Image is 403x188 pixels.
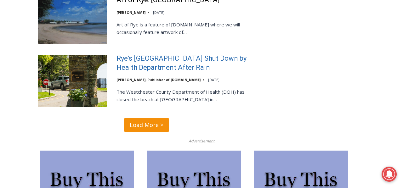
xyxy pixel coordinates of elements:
a: Intern @ [DOMAIN_NAME] [151,61,305,78]
span: Open Tues. - Sun. [PHONE_NUMBER] [2,65,62,89]
div: "Chef [PERSON_NAME] omakase menu is nirvana for lovers of great Japanese food." [65,39,93,75]
time: [DATE] [208,77,219,82]
a: [PERSON_NAME] Read Sanctuary Fall Fest: [DATE] [0,63,94,78]
a: Load More > [124,118,169,132]
a: [PERSON_NAME], Publisher of [DOMAIN_NAME] [116,77,201,82]
div: / [71,54,72,61]
time: [DATE] [153,10,164,15]
p: Art of Rye is a feature of [DOMAIN_NAME] where we will occasionally feature artwork of… [116,21,255,36]
p: The Westchester County Department of Health (DOH) has closed the beach at [GEOGRAPHIC_DATA] in… [116,88,255,103]
span: Advertisement [182,138,221,144]
span: Load More > [130,120,163,130]
h4: [PERSON_NAME] Read Sanctuary Fall Fest: [DATE] [5,63,84,78]
div: Two by Two Animal Haven & The Nature Company: The Wild World of Animals [66,18,91,53]
a: [PERSON_NAME] [116,10,145,15]
div: 6 [74,54,77,61]
a: Open Tues. - Sun. [PHONE_NUMBER] [0,63,63,78]
div: 6 [66,54,69,61]
a: Rye’s [GEOGRAPHIC_DATA] Shut Down by Health Department After Rain [116,54,255,72]
img: Rye’s Coveleigh Beach Shut Down by Health Department After Rain [38,55,107,107]
span: Intern @ [DOMAIN_NAME] [165,63,292,77]
div: Apply Now <> summer and RHS senior internships available [159,0,298,61]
